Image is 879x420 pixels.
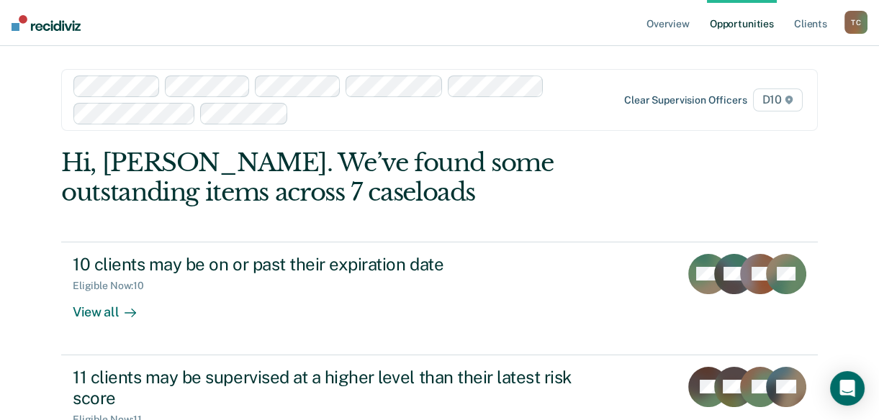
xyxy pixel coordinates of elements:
[73,367,578,408] div: 11 clients may be supervised at a higher level than their latest risk score
[844,11,867,34] button: TC
[12,15,81,31] img: Recidiviz
[73,254,578,275] div: 10 clients may be on or past their expiration date
[73,292,153,320] div: View all
[73,280,155,292] div: Eligible Now : 10
[624,94,747,106] div: Clear supervision officers
[61,242,818,355] a: 10 clients may be on or past their expiration dateEligible Now:10View all
[753,88,803,111] span: D10
[844,11,867,34] div: T C
[830,371,865,406] div: Open Intercom Messenger
[61,148,667,207] div: Hi, [PERSON_NAME]. We’ve found some outstanding items across 7 caseloads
